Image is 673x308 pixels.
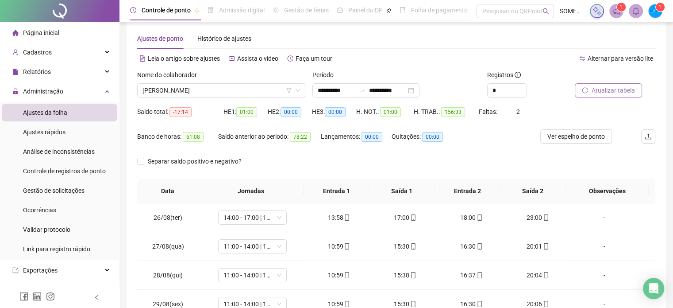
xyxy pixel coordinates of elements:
[356,107,414,117] div: H. NOT.:
[446,213,498,222] div: 18:00
[343,301,350,307] span: mobile
[313,213,365,222] div: 13:58
[236,107,257,117] span: 01:00
[313,270,365,280] div: 10:59
[23,246,90,253] span: Link para registro rápido
[281,107,301,117] span: 00:00
[194,8,200,13] span: pushpin
[148,55,220,62] span: Leia o artigo sobre ajustes
[409,243,416,250] span: mobile
[348,7,383,14] span: Painel do DP
[542,214,549,221] span: mobile
[588,55,653,62] span: Alternar para versão lite
[369,179,435,203] th: Saída 1
[358,87,365,94] span: to
[547,132,605,141] span: Ver espelho de ponto
[218,132,321,142] div: Saldo anterior ao período:
[94,294,100,300] span: left
[358,87,365,94] span: swap-right
[361,132,382,142] span: 00:00
[223,240,281,253] span: 11:00 - 14:00 | 15:00 - 20:00
[476,301,483,307] span: mobile
[575,83,642,97] button: Atualizar tabela
[441,107,465,117] span: 156:33
[592,6,602,16] img: sparkle-icon.fc2bf0ac1784a2077858766a79e2daf3.svg
[312,107,356,117] div: HE 3:
[435,179,500,203] th: Entrada 2
[287,55,293,62] span: history
[154,214,182,221] span: 26/08(ter)
[512,270,564,280] div: 20:04
[296,55,332,62] span: Faça um tour
[540,129,612,144] button: Ver espelho de ponto
[487,70,521,80] span: Registros
[304,179,369,203] th: Entrada 1
[23,187,85,194] span: Gestão de solicitações
[380,107,401,117] span: 01:00
[23,109,67,116] span: Ajustes da folha
[237,55,278,62] span: Assista o vídeo
[422,132,443,142] span: 00:00
[23,168,106,175] span: Controle de registros de ponto
[23,207,56,214] span: Ocorrências
[578,242,630,251] div: -
[579,55,585,62] span: swap
[559,6,584,16] span: SOMENTE S.A
[139,55,146,62] span: file-text
[446,270,498,280] div: 16:37
[578,270,630,280] div: -
[223,107,268,117] div: HE 1:
[23,88,63,95] span: Administração
[392,132,456,142] div: Quitações:
[23,29,59,36] span: Página inicial
[273,7,279,13] span: sun
[23,68,51,75] span: Relatórios
[12,88,19,94] span: lock
[142,7,191,14] span: Controle de ponto
[325,107,346,117] span: 00:00
[23,226,70,233] span: Validar protocolo
[565,179,649,203] th: Observações
[12,49,19,55] span: user-add
[208,7,214,13] span: file-done
[573,186,642,196] span: Observações
[137,70,203,80] label: Nome do colaborador
[23,49,52,56] span: Cadastros
[153,300,183,308] span: 29/08(sex)
[137,132,218,142] div: Banco de horas:
[169,107,192,117] span: -17:14
[379,270,431,280] div: 15:38
[286,88,292,93] span: filter
[617,3,626,12] sup: 1
[268,107,312,117] div: HE 2:
[582,87,588,94] span: reload
[512,242,564,251] div: 20:01
[137,35,183,42] span: Ajustes de ponto
[542,8,549,15] span: search
[198,179,304,203] th: Jornadas
[343,214,350,221] span: mobile
[290,132,311,142] span: 78:22
[479,108,499,115] span: Faltas:
[23,286,56,293] span: Integrações
[649,4,662,18] img: 50881
[23,148,95,155] span: Análise de inconsistências
[542,272,549,278] span: mobile
[542,301,549,307] span: mobile
[414,107,478,117] div: H. TRAB.:
[152,243,184,250] span: 27/08(qua)
[386,8,392,13] span: pushpin
[446,242,498,251] div: 16:30
[645,133,652,140] span: upload
[33,292,42,301] span: linkedin
[592,86,635,95] span: Atualizar tabela
[223,269,281,282] span: 11:00 - 14:00 | 15:00 - 20:00
[658,4,661,10] span: 1
[12,30,19,36] span: home
[476,272,483,278] span: mobile
[23,129,65,136] span: Ajustes rápidos
[130,7,136,13] span: clock-circle
[578,213,630,222] div: -
[12,267,19,273] span: export
[144,156,245,166] span: Separar saldo positivo e negativo?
